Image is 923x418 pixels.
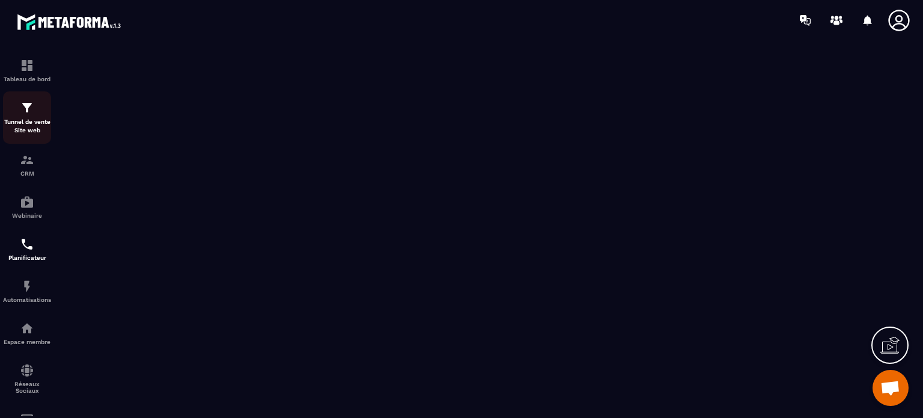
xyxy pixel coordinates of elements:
p: Planificateur [3,254,51,261]
a: formationformationTunnel de vente Site web [3,91,51,144]
img: logo [17,11,125,33]
img: formation [20,153,34,167]
img: automations [20,279,34,294]
p: Tunnel de vente Site web [3,118,51,135]
p: CRM [3,170,51,177]
a: schedulerschedulerPlanificateur [3,228,51,270]
p: Webinaire [3,212,51,219]
a: formationformationTableau de bord [3,49,51,91]
img: scheduler [20,237,34,251]
a: social-networksocial-networkRéseaux Sociaux [3,354,51,403]
img: formation [20,58,34,73]
a: formationformationCRM [3,144,51,186]
a: automationsautomationsAutomatisations [3,270,51,312]
p: Tableau de bord [3,76,51,82]
p: Réseaux Sociaux [3,381,51,394]
a: automationsautomationsEspace membre [3,312,51,354]
p: Espace membre [3,339,51,345]
img: formation [20,100,34,115]
div: Ouvrir le chat [873,370,909,406]
p: Automatisations [3,297,51,303]
img: automations [20,321,34,336]
a: automationsautomationsWebinaire [3,186,51,228]
img: automations [20,195,34,209]
img: social-network [20,363,34,378]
